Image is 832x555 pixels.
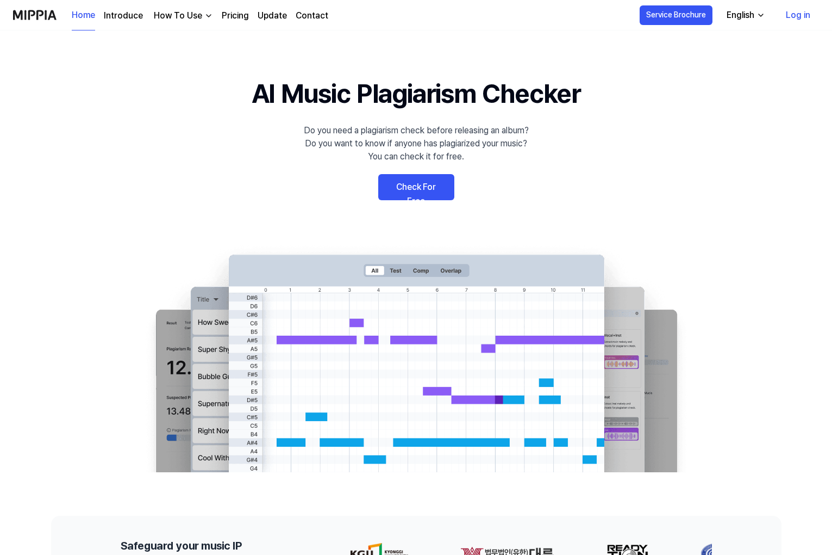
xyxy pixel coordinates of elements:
img: main Image [134,244,699,472]
a: Contact [296,9,328,22]
h1: AI Music Plagiarism Checker [252,74,580,113]
div: Do you need a plagiarism check before releasing an album? Do you want to know if anyone has plagi... [304,124,529,163]
a: Pricing [222,9,249,22]
a: Home [72,1,95,30]
button: English [718,4,772,26]
button: Service Brochure [640,5,712,25]
div: English [724,9,756,22]
div: How To Use [152,9,204,22]
a: Update [258,9,287,22]
button: How To Use [152,9,213,22]
a: Check For Free [378,174,454,200]
a: Introduce [104,9,143,22]
img: down [204,11,213,20]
